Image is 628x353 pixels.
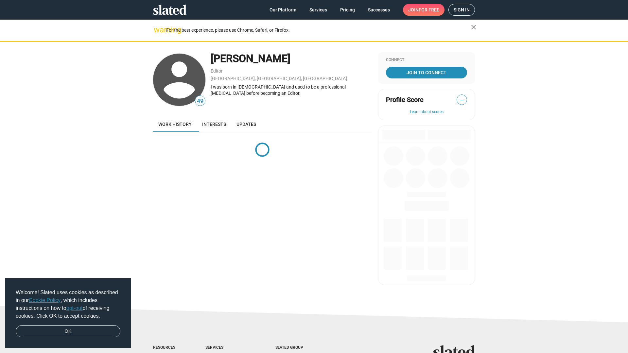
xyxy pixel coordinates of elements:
span: Successes [368,4,390,16]
span: Services [309,4,327,16]
a: Interests [197,116,231,132]
a: dismiss cookie message [16,325,120,338]
a: Updates [231,116,261,132]
mat-icon: warning [154,26,162,34]
a: Sign in [448,4,475,16]
a: Services [304,4,332,16]
button: Learn about scores [386,109,467,115]
span: 49 [195,97,205,106]
a: Join To Connect [386,67,467,78]
a: Cookie Policy [29,297,61,303]
a: Joinfor free [403,4,445,16]
span: Our Platform [270,4,296,16]
span: Work history [158,122,192,127]
span: Interests [202,122,226,127]
div: Connect [386,58,467,63]
a: Our Platform [264,4,302,16]
div: Slated Group [275,345,320,350]
span: Welcome! Slated uses cookies as described in our , which includes instructions on how to of recei... [16,289,120,320]
div: For the best experience, please use Chrome, Safari, or Firefox. [166,26,471,35]
a: [GEOGRAPHIC_DATA], [GEOGRAPHIC_DATA], [GEOGRAPHIC_DATA] [211,76,347,81]
span: — [457,96,467,104]
div: [PERSON_NAME] [211,52,372,66]
div: Resources [153,345,179,350]
span: Pricing [340,4,355,16]
a: opt-out [66,305,83,311]
a: Pricing [335,4,360,16]
a: Editor [211,68,223,74]
span: Updates [236,122,256,127]
span: for free [419,4,439,16]
div: Services [205,345,249,350]
span: Join To Connect [387,67,466,78]
span: Profile Score [386,95,424,104]
div: cookieconsent [5,278,131,348]
div: I was born in [DEMOGRAPHIC_DATA] and used to be a professional [MEDICAL_DATA] before becoming an ... [211,84,372,96]
span: Join [408,4,439,16]
span: Sign in [454,4,470,15]
a: Successes [363,4,395,16]
a: Work history [153,116,197,132]
mat-icon: close [470,23,478,31]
